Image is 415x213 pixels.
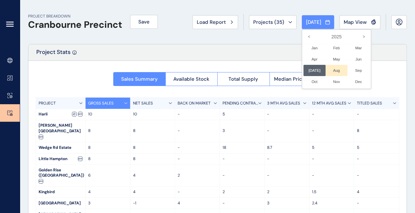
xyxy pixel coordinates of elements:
li: Aug [326,65,348,76]
li: May [326,54,348,65]
li: Jun [347,54,369,65]
li: Dec [347,76,369,87]
li: Sep [347,65,369,76]
i: > [358,31,369,42]
li: [DATE] [303,65,326,76]
label: 2025 [303,31,369,42]
li: Nov [326,76,348,87]
i: < [303,31,315,42]
li: Apr [303,54,326,65]
li: Feb [326,42,348,54]
li: Mar [347,42,369,54]
li: Oct [303,76,326,87]
li: Jan [303,42,326,54]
